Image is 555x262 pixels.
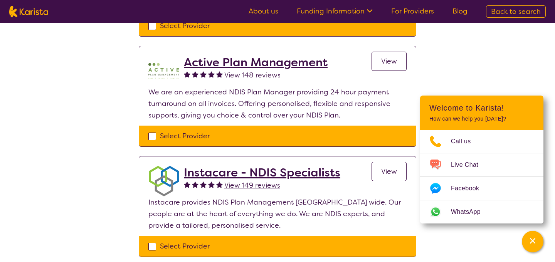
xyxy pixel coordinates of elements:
[451,183,488,194] span: Facebook
[249,7,278,16] a: About us
[429,103,534,113] h2: Welcome to Karista!
[148,196,407,231] p: Instacare provides NDIS Plan Management [GEOGRAPHIC_DATA] wide. Our people are at the heart of ev...
[184,181,190,188] img: fullstar
[381,57,397,66] span: View
[208,181,215,188] img: fullstar
[224,180,280,191] a: View 149 reviews
[192,181,198,188] img: fullstar
[420,96,543,223] div: Channel Menu
[148,55,179,86] img: pypzb5qm7jexfhutod0x.png
[391,7,434,16] a: For Providers
[522,231,543,252] button: Channel Menu
[216,71,223,77] img: fullstar
[208,71,215,77] img: fullstar
[420,130,543,223] ul: Choose channel
[184,55,328,69] a: Active Plan Management
[184,166,340,180] a: Instacare - NDIS Specialists
[451,206,490,218] span: WhatsApp
[452,7,468,16] a: Blog
[200,181,207,188] img: fullstar
[184,71,190,77] img: fullstar
[451,159,488,171] span: Live Chat
[192,71,198,77] img: fullstar
[372,52,407,71] a: View
[372,162,407,181] a: View
[297,7,373,16] a: Funding Information
[224,181,280,190] span: View 149 reviews
[200,71,207,77] img: fullstar
[224,71,281,80] span: View 148 reviews
[491,7,541,16] span: Back to search
[381,167,397,176] span: View
[9,6,48,17] img: Karista logo
[148,166,179,196] img: obkhna0zu27zdd4ubuus.png
[224,69,281,81] a: View 148 reviews
[216,181,223,188] img: fullstar
[148,86,407,121] p: We are an experienced NDIS Plan Manager providing 24 hour payment turnaround on all invoices. Off...
[429,116,534,122] p: How can we help you [DATE]?
[486,5,546,18] a: Back to search
[420,200,543,223] a: Web link opens in a new tab.
[451,136,480,147] span: Call us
